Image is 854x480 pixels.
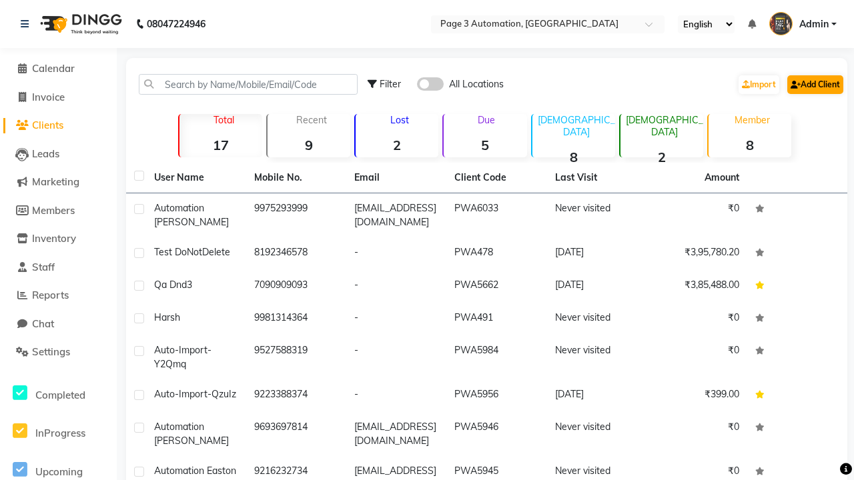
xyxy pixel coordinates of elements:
[739,75,779,94] a: Import
[32,204,75,217] span: Members
[647,193,747,237] td: ₹0
[547,163,647,193] th: Last Visit
[346,237,446,270] td: -
[547,303,647,335] td: Never visited
[787,75,843,94] a: Add Client
[647,237,747,270] td: ₹3,95,780.20
[547,412,647,456] td: Never visited
[647,412,747,456] td: ₹0
[346,412,446,456] td: [EMAIL_ADDRESS][DOMAIN_NAME]
[35,389,85,401] span: Completed
[154,246,230,258] span: Test DoNotDelete
[620,149,703,165] strong: 2
[154,344,211,370] span: Auto-Import-Y2Qmq
[147,5,205,43] b: 08047224946
[647,303,747,335] td: ₹0
[154,465,236,477] span: Automation Easton
[446,193,546,237] td: PWA6033
[154,388,236,400] span: Auto-Import-QzuIz
[547,237,647,270] td: [DATE]
[356,137,438,153] strong: 2
[32,317,54,330] span: Chat
[246,270,346,303] td: 7090909093
[246,237,346,270] td: 8192346578
[380,78,401,90] span: Filter
[32,345,70,358] span: Settings
[3,203,113,219] a: Members
[32,147,59,160] span: Leads
[3,147,113,162] a: Leads
[444,137,526,153] strong: 5
[32,175,79,188] span: Marketing
[714,114,791,126] p: Member
[3,231,113,247] a: Inventory
[139,74,358,95] input: Search by Name/Mobile/Email/Code
[179,137,262,153] strong: 17
[3,175,113,190] a: Marketing
[246,412,346,456] td: 9693697814
[35,427,85,439] span: InProgress
[446,163,546,193] th: Client Code
[34,5,125,43] img: logo
[647,335,747,379] td: ₹0
[446,379,546,412] td: PWA5956
[246,163,346,193] th: Mobile No.
[273,114,350,126] p: Recent
[3,61,113,77] a: Calendar
[547,270,647,303] td: [DATE]
[346,193,446,237] td: [EMAIL_ADDRESS][DOMAIN_NAME]
[3,288,113,303] a: Reports
[154,311,180,323] span: Harsh
[446,335,546,379] td: PWA5984
[246,193,346,237] td: 9975293999
[32,232,76,245] span: Inventory
[32,261,55,273] span: Staff
[3,90,113,105] a: Invoice
[32,119,63,131] span: Clients
[446,303,546,335] td: PWA491
[32,91,65,103] span: Invoice
[146,163,246,193] th: User Name
[547,379,647,412] td: [DATE]
[697,163,747,193] th: Amount
[346,335,446,379] td: -
[346,270,446,303] td: -
[3,317,113,332] a: Chat
[246,335,346,379] td: 9527588319
[547,335,647,379] td: Never visited
[346,163,446,193] th: Email
[154,202,229,228] span: Automation [PERSON_NAME]
[626,114,703,138] p: [DEMOGRAPHIC_DATA]
[346,303,446,335] td: -
[32,62,75,75] span: Calendar
[154,421,229,447] span: Automation [PERSON_NAME]
[538,114,615,138] p: [DEMOGRAPHIC_DATA]
[449,77,504,91] span: All Locations
[446,270,546,303] td: PWA5662
[446,114,526,126] p: Due
[268,137,350,153] strong: 9
[647,379,747,412] td: ₹399.00
[32,289,69,301] span: Reports
[185,114,262,126] p: Total
[446,412,546,456] td: PWA5946
[346,379,446,412] td: -
[3,260,113,275] a: Staff
[3,118,113,133] a: Clients
[35,465,83,478] span: Upcoming
[3,345,113,360] a: Settings
[246,303,346,335] td: 9981314364
[647,270,747,303] td: ₹3,85,488.00
[446,237,546,270] td: PWA478
[547,193,647,237] td: Never visited
[709,137,791,153] strong: 8
[532,149,615,165] strong: 8
[246,379,346,412] td: 9223388374
[154,279,192,291] span: Qa Dnd3
[361,114,438,126] p: Lost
